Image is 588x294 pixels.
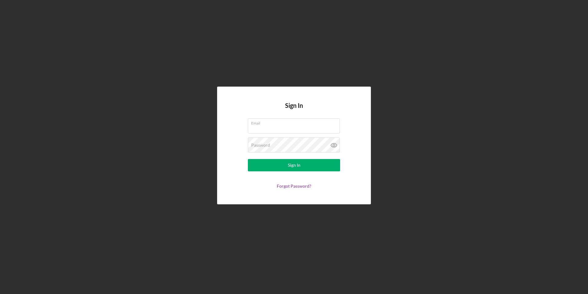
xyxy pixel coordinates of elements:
[288,159,300,171] div: Sign In
[248,159,340,171] button: Sign In
[251,143,270,148] label: Password
[285,102,303,118] h4: Sign In
[251,119,340,125] label: Email
[277,183,311,189] a: Forgot Password?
